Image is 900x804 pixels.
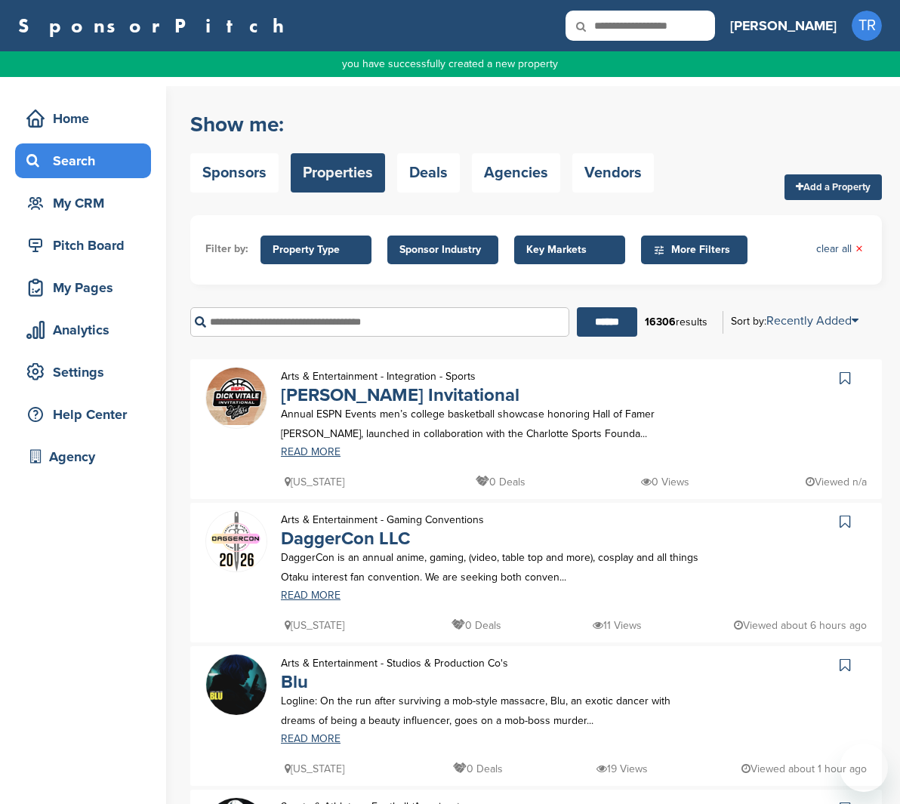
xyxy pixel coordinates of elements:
[15,313,151,347] a: Analytics
[766,313,858,328] a: Recently Added
[806,473,867,491] p: Viewed n/a
[285,473,344,491] p: [US_STATE]
[730,15,837,36] h3: [PERSON_NAME]
[526,242,613,258] span: Key Markets
[734,616,867,635] p: Viewed about 6 hours ago
[453,759,503,778] p: 0 Deals
[281,692,701,729] p: Logline: On the run after surviving a mob-style massacre, Blu, an exotic dancer with dreams of be...
[190,153,279,193] a: Sponsors
[206,655,267,733] img: Blu
[476,473,526,491] p: 0 Deals
[23,401,151,428] div: Help Center
[205,241,248,257] li: Filter by:
[730,9,837,42] a: [PERSON_NAME]
[645,316,676,328] b: 16306
[816,241,863,257] a: clear all×
[840,744,888,792] iframe: Button to launch messaging window
[784,174,882,200] a: Add a Property
[397,153,460,193] a: Deals
[23,232,151,259] div: Pitch Board
[452,616,501,635] p: 0 Deals
[23,443,151,470] div: Agency
[15,270,151,305] a: My Pages
[281,384,519,406] a: [PERSON_NAME] Invitational
[281,671,308,693] a: Blu
[15,397,151,432] a: Help Center
[15,186,151,220] a: My CRM
[281,528,410,550] a: DaggerCon LLC
[15,228,151,263] a: Pitch Board
[637,310,715,335] div: results
[281,405,701,442] p: Annual ESPN Events men’s college basketball showcase honoring Hall of Famer [PERSON_NAME], launch...
[206,511,267,571] img: Daggercon logo2026
[206,368,267,425] img: Cleanshot 2025 09 07 at 20.31.59 2x
[23,274,151,301] div: My Pages
[15,143,151,178] a: Search
[472,153,560,193] a: Agencies
[23,316,151,343] div: Analytics
[23,189,151,217] div: My CRM
[15,355,151,390] a: Settings
[281,654,508,673] p: Arts & Entertainment - Studios & Production Co's
[291,153,385,193] a: Properties
[653,242,740,258] span: More Filters
[15,101,151,136] a: Home
[190,111,654,138] h2: Show me:
[741,759,867,778] p: Viewed about 1 hour ago
[23,147,151,174] div: Search
[281,367,519,386] p: Arts & Entertainment - Integration - Sports
[281,590,701,601] a: READ MORE
[23,105,151,132] div: Home
[641,473,689,491] p: 0 Views
[399,242,486,258] span: Sponsor Industry
[273,242,359,258] span: Property Type
[15,439,151,474] a: Agency
[281,548,701,586] p: DaggerCon is an annual anime, gaming, (video, table top and more), cosplay and all things Otaku i...
[281,447,701,457] a: READ MORE
[285,616,344,635] p: [US_STATE]
[285,759,344,778] p: [US_STATE]
[18,16,294,35] a: SponsorPitch
[572,153,654,193] a: Vendors
[596,759,648,778] p: 19 Views
[731,315,858,327] div: Sort by:
[852,11,882,41] span: TR
[281,734,701,744] a: READ MORE
[23,359,151,386] div: Settings
[855,241,863,257] span: ×
[593,616,642,635] p: 11 Views
[281,510,484,529] p: Arts & Entertainment - Gaming Conventions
